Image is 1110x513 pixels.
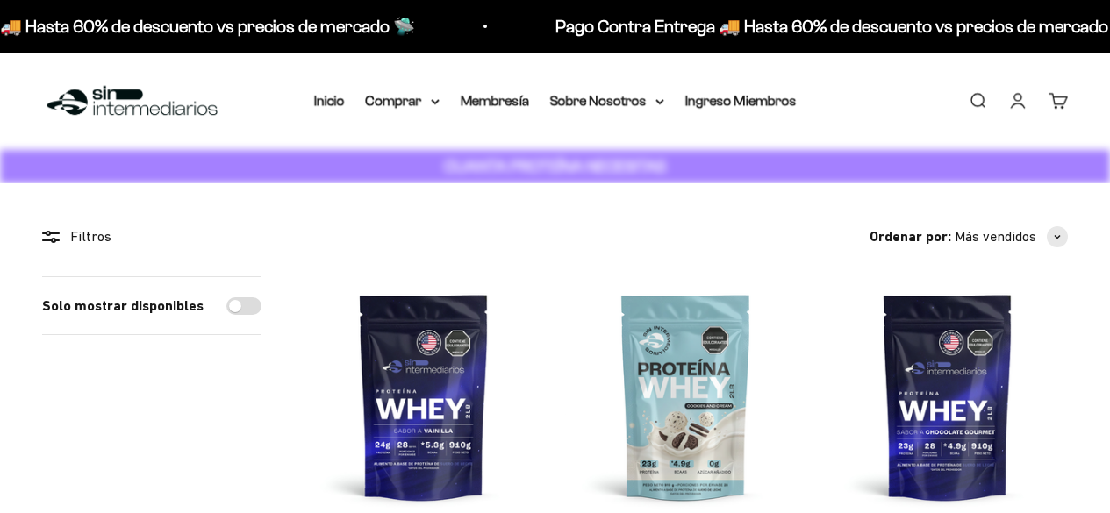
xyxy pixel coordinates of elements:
[444,157,666,175] strong: CUANTA PROTEÍNA NECESITAS
[366,89,440,112] summary: Comprar
[870,225,951,248] span: Ordenar por:
[42,295,204,317] label: Solo mostrar disponibles
[685,93,797,108] a: Ingreso Miembros
[550,89,664,112] summary: Sobre Nosotros
[955,225,1068,248] button: Más vendidos
[42,225,261,248] div: Filtros
[461,93,529,108] a: Membresía
[955,225,1036,248] span: Más vendidos
[314,93,345,108] a: Inicio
